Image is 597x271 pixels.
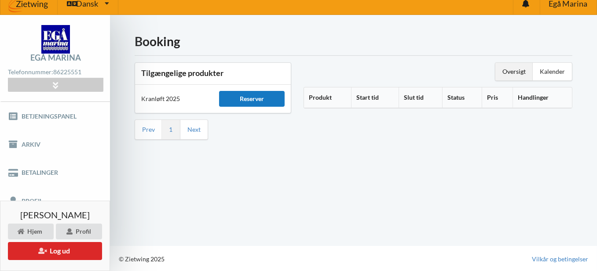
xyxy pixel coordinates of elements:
[513,87,572,108] th: Handlinger
[304,87,352,108] th: Produkt
[169,126,172,134] a: 1
[219,91,285,107] div: Reserver
[532,255,588,264] a: Vilkår og betingelser
[482,87,513,108] th: Pris
[495,63,533,80] div: Oversigt
[442,87,482,108] th: Status
[8,242,102,260] button: Log ud
[30,54,81,61] div: Egå Marina
[142,126,155,134] a: Prev
[135,88,213,109] div: Kranløft 2025
[41,25,70,54] img: logo
[135,33,572,49] h1: Booking
[187,126,201,134] a: Next
[8,224,54,239] div: Hjem
[56,224,102,239] div: Profil
[8,66,103,78] div: Telefonnummer:
[20,210,90,219] span: [PERSON_NAME]
[53,68,81,76] strong: 86225551
[399,87,442,108] th: Slut tid
[533,63,572,80] div: Kalender
[351,87,399,108] th: Start tid
[141,68,285,78] h3: Tilgængelige produkter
